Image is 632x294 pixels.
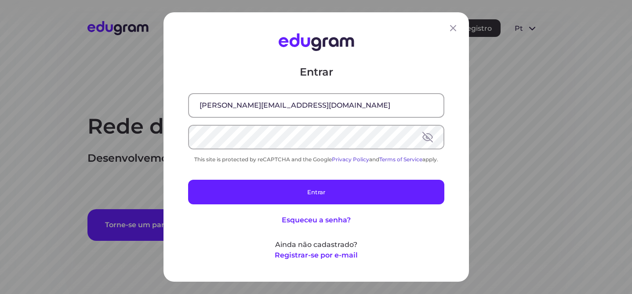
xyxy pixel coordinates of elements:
[332,156,369,163] a: Privacy Policy
[278,33,354,51] img: Edugram Logo
[282,215,351,225] button: Esqueceu a senha?
[275,250,358,261] button: Registrar-se por e-mail
[188,180,444,204] button: Entrar
[189,94,443,117] input: E-mail
[188,65,444,79] p: Entrar
[188,240,444,250] p: Ainda não cadastrado?
[379,156,422,163] a: Terms of Service
[188,156,444,163] div: This site is protected by reCAPTCHA and the Google and apply.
